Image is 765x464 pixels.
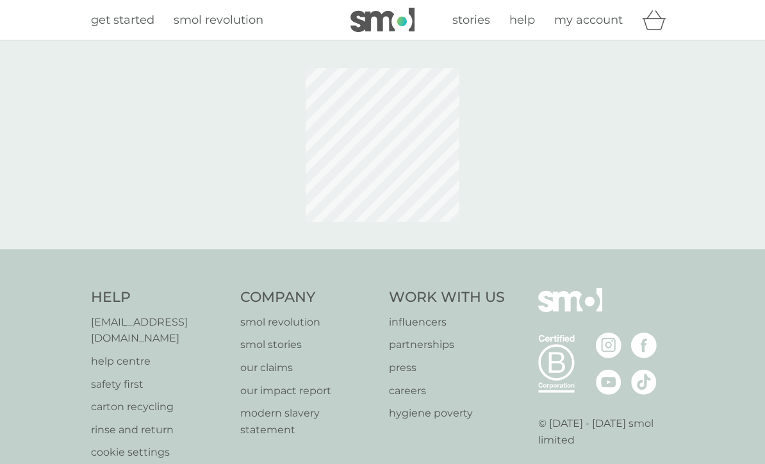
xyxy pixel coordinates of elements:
[174,13,263,27] span: smol revolution
[91,399,227,415] a: carton recycling
[91,444,227,461] a: cookie settings
[240,336,377,353] a: smol stories
[240,314,377,331] a: smol revolution
[452,13,490,27] span: stories
[91,13,154,27] span: get started
[509,11,535,29] a: help
[389,314,505,331] a: influencers
[554,11,623,29] a: my account
[91,376,227,393] a: safety first
[240,288,377,308] h4: Company
[389,288,505,308] h4: Work With Us
[240,360,377,376] a: our claims
[389,383,505,399] a: careers
[631,333,657,358] img: visit the smol Facebook page
[642,7,674,33] div: basket
[631,369,657,395] img: visit the smol Tiktok page
[91,422,227,438] a: rinse and return
[452,11,490,29] a: stories
[509,13,535,27] span: help
[538,415,675,448] p: © [DATE] - [DATE] smol limited
[389,336,505,353] a: partnerships
[174,11,263,29] a: smol revolution
[240,383,377,399] a: our impact report
[389,360,505,376] a: press
[91,314,227,347] a: [EMAIL_ADDRESS][DOMAIN_NAME]
[91,11,154,29] a: get started
[538,288,602,331] img: smol
[596,369,621,395] img: visit the smol Youtube page
[554,13,623,27] span: my account
[350,8,415,32] img: smol
[389,405,505,422] a: hygiene poverty
[91,353,227,370] a: help centre
[596,333,621,358] img: visit the smol Instagram page
[240,405,377,438] a: modern slavery statement
[91,288,227,308] h4: Help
